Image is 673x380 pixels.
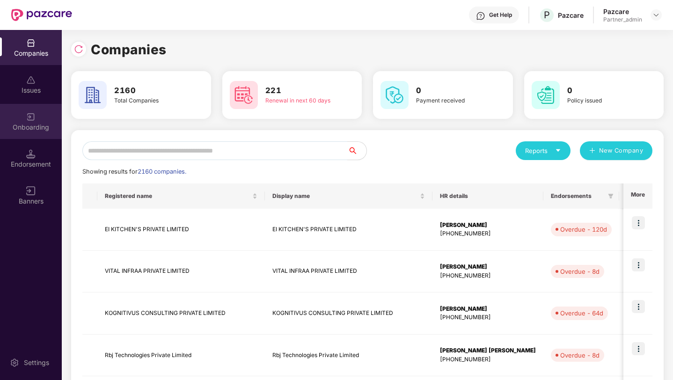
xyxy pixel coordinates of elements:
span: filter [608,193,614,199]
span: 2160 companies. [138,168,186,175]
img: svg+xml;base64,PHN2ZyBpZD0iRHJvcGRvd24tMzJ4MzIiIHhtbG5zPSJodHRwOi8vd3d3LnczLm9yZy8yMDAwL3N2ZyIgd2... [652,11,660,19]
td: EI KITCHEN'S PRIVATE LIMITED [97,209,265,251]
h3: 0 [416,85,486,97]
img: svg+xml;base64,PHN2ZyBpZD0iSGVscC0zMngzMiIgeG1sbnM9Imh0dHA6Ly93d3cudzMub3JnLzIwMDAvc3ZnIiB3aWR0aD... [476,11,485,21]
div: [PHONE_NUMBER] [440,355,536,364]
div: Reports [525,146,561,155]
img: svg+xml;base64,PHN2ZyB3aWR0aD0iMTQuNSIgaGVpZ2h0PSIxNC41IiB2aWV3Qm94PSIwIDAgMTYgMTYiIGZpbGw9Im5vbm... [26,149,36,159]
div: Overdue - 8d [560,351,600,360]
td: EI KITCHEN'S PRIVATE LIMITED [265,209,432,251]
th: More [623,183,652,209]
td: VITAL INFRAA PRIVATE LIMITED [265,251,432,293]
h1: Companies [91,39,167,60]
h3: 221 [265,85,335,97]
span: New Company [599,146,644,155]
img: svg+xml;base64,PHN2ZyBpZD0iQ29tcGFuaWVzIiB4bWxucz0iaHR0cDovL3d3dy53My5vcmcvMjAwMC9zdmciIHdpZHRoPS... [26,38,36,48]
th: HR details [432,183,543,209]
img: svg+xml;base64,PHN2ZyB3aWR0aD0iMTYiIGhlaWdodD0iMTYiIHZpZXdCb3g9IjAgMCAxNiAxNiIgZmlsbD0ibm9uZSIgeG... [26,186,36,196]
span: Endorsements [551,192,604,200]
div: [PHONE_NUMBER] [440,313,536,322]
img: svg+xml;base64,PHN2ZyBpZD0iU2V0dGluZy0yMHgyMCIgeG1sbnM9Imh0dHA6Ly93d3cudzMub3JnLzIwMDAvc3ZnIiB3aW... [10,358,19,367]
span: Display name [272,192,418,200]
span: Showing results for [82,168,186,175]
button: search [347,141,367,160]
div: Pazcare [558,11,584,20]
img: svg+xml;base64,PHN2ZyBpZD0iUmVsb2FkLTMyeDMyIiB4bWxucz0iaHR0cDovL3d3dy53My5vcmcvMjAwMC9zdmciIHdpZH... [74,44,83,54]
h3: 2160 [114,85,184,97]
img: icon [632,300,645,313]
img: svg+xml;base64,PHN2ZyB4bWxucz0iaHR0cDovL3d3dy53My5vcmcvMjAwMC9zdmciIHdpZHRoPSI2MCIgaGVpZ2h0PSI2MC... [380,81,409,109]
img: icon [632,258,645,271]
span: search [347,147,366,154]
div: [PHONE_NUMBER] [440,271,536,280]
div: Partner_admin [603,16,642,23]
th: Display name [265,183,432,209]
img: icon [632,342,645,355]
td: Rbj Technologies Private Limited [265,335,432,377]
span: P [544,9,550,21]
img: svg+xml;base64,PHN2ZyB3aWR0aD0iMjAiIGhlaWdodD0iMjAiIHZpZXdCb3g9IjAgMCAyMCAyMCIgZmlsbD0ibm9uZSIgeG... [26,112,36,122]
th: Registered name [97,183,265,209]
td: VITAL INFRAA PRIVATE LIMITED [97,251,265,293]
div: Get Help [489,11,512,19]
div: Settings [21,358,52,367]
span: Registered name [105,192,250,200]
h3: 0 [567,85,637,97]
img: svg+xml;base64,PHN2ZyB4bWxucz0iaHR0cDovL3d3dy53My5vcmcvMjAwMC9zdmciIHdpZHRoPSI2MCIgaGVpZ2h0PSI2MC... [532,81,560,109]
img: New Pazcare Logo [11,9,72,21]
img: svg+xml;base64,PHN2ZyB4bWxucz0iaHR0cDovL3d3dy53My5vcmcvMjAwMC9zdmciIHdpZHRoPSI2MCIgaGVpZ2h0PSI2MC... [79,81,107,109]
img: svg+xml;base64,PHN2ZyB4bWxucz0iaHR0cDovL3d3dy53My5vcmcvMjAwMC9zdmciIHdpZHRoPSI2MCIgaGVpZ2h0PSI2MC... [230,81,258,109]
div: Payment received [416,96,486,105]
span: caret-down [555,147,561,153]
div: [PERSON_NAME] [440,221,536,230]
div: Overdue - 8d [560,267,600,276]
div: Renewal in next 60 days [265,96,335,105]
div: [PHONE_NUMBER] [440,229,536,238]
td: Rbj Technologies Private Limited [97,335,265,377]
span: plus [589,147,595,155]
div: [PERSON_NAME] [440,263,536,271]
div: [PERSON_NAME] [PERSON_NAME] [440,346,536,355]
td: KOGNITIVUS CONSULTING PRIVATE LIMITED [97,292,265,335]
div: Pazcare [603,7,642,16]
img: icon [632,216,645,229]
div: Overdue - 120d [560,225,607,234]
button: plusNew Company [580,141,652,160]
div: Overdue - 64d [560,308,603,318]
div: Policy issued [567,96,637,105]
td: KOGNITIVUS CONSULTING PRIVATE LIMITED [265,292,432,335]
img: svg+xml;base64,PHN2ZyBpZD0iSXNzdWVzX2Rpc2FibGVkIiB4bWxucz0iaHR0cDovL3d3dy53My5vcmcvMjAwMC9zdmciIH... [26,75,36,85]
div: [PERSON_NAME] [440,305,536,314]
span: filter [606,190,615,202]
div: Total Companies [114,96,184,105]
